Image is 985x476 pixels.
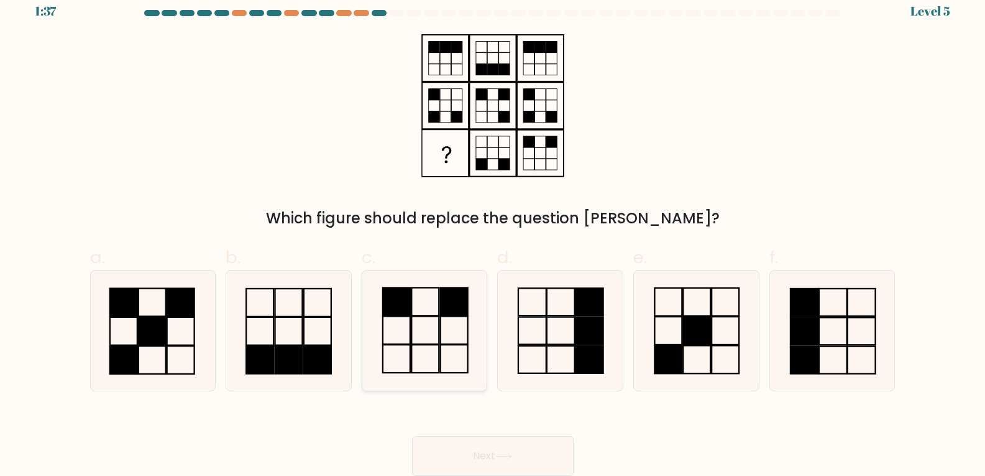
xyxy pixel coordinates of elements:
[497,245,512,269] span: d.
[226,245,241,269] span: b.
[362,245,375,269] span: c.
[910,2,950,21] div: Level 5
[90,245,105,269] span: a.
[633,245,647,269] span: e.
[769,245,778,269] span: f.
[98,207,888,230] div: Which figure should replace the question [PERSON_NAME]?
[35,2,56,21] div: 1:37
[412,436,574,476] button: Next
